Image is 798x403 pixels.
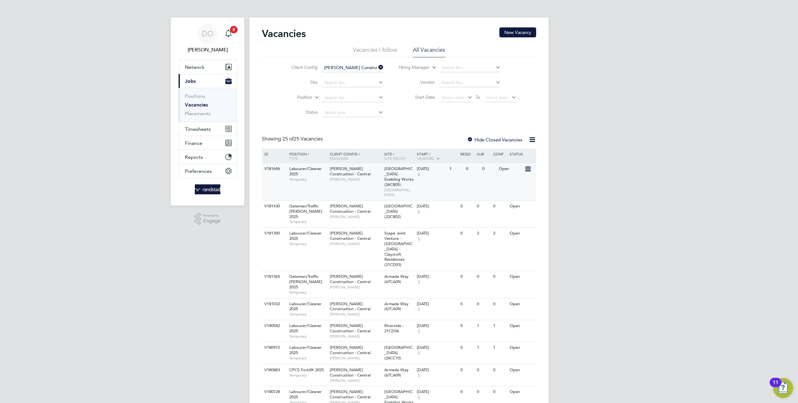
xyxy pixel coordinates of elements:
span: 5 [417,306,421,312]
span: [PERSON_NAME] Construction - Central [330,345,371,355]
img: randstad-logo-retina.png [195,184,221,194]
label: Hide Closed Vacancies [467,137,522,143]
span: Scape Joint Venture - [GEOGRAPHIC_DATA] - Claycroft Residences (21CD03) [384,230,413,267]
span: [GEOGRAPHIC_DATA] [384,187,414,197]
div: Open [508,342,535,353]
input: Search for... [439,64,501,72]
div: Open [508,320,535,332]
div: 0 [492,386,508,398]
span: Labourer/Cleaner 2025 [289,389,322,400]
span: Powered by [203,213,221,218]
span: [PERSON_NAME] Construction - Central [330,301,371,312]
span: [PERSON_NAME] Construction - Central [330,274,371,284]
span: Site Group [384,156,406,161]
div: Open [508,228,535,239]
span: Temporary [289,219,327,224]
div: Site / [383,149,416,164]
span: 6 [417,395,421,400]
span: To [474,93,482,101]
span: Timesheets [185,126,211,132]
div: Start / [415,149,459,164]
span: Gateman/Traffic [PERSON_NAME] 2025 [289,274,322,290]
div: 1 [475,342,492,353]
div: [DATE] [417,345,457,350]
button: Finance [179,136,237,150]
span: [PERSON_NAME] [330,356,381,361]
span: CPCS Forklift 2025 [289,367,324,372]
div: 11 [773,382,778,391]
div: [DATE] [417,389,457,395]
label: Start Date [399,94,435,100]
div: Open [508,364,535,376]
div: Position / [285,149,328,164]
span: Gateman/Traffic [PERSON_NAME] 2025 [289,203,322,219]
div: 0 [475,364,492,376]
label: Hiring Manager [394,64,430,71]
div: Reqd [459,149,475,159]
span: [PERSON_NAME] Construction - Central [330,367,371,378]
button: Timesheets [179,122,237,136]
span: Select date [485,95,508,100]
div: 0 [464,163,481,175]
span: 6 [417,172,421,177]
span: [GEOGRAPHIC_DATA] (22CB02) [384,203,413,219]
div: Status [508,149,535,159]
span: 5 [417,373,421,378]
span: 2 [230,26,238,33]
span: Labourer/Cleaner 2025 [289,166,322,177]
div: 2 [475,228,492,239]
span: [PERSON_NAME] [330,378,381,383]
div: V180883 [263,364,285,376]
span: Temporary [289,373,327,378]
div: V181365 [263,271,285,282]
div: Open [508,201,535,212]
span: [PERSON_NAME] Construction - Central [330,323,371,334]
input: Select one [322,108,383,117]
span: 6 [417,209,421,214]
span: Armada Way (67CA09) [384,301,409,312]
label: Site [282,79,318,85]
button: Network [179,60,237,74]
div: V180728 [263,386,285,398]
a: Vacancies [185,102,208,108]
span: Temporary [289,356,327,361]
span: [GEOGRAPHIC_DATA] (26CC10) [384,345,413,361]
span: Jobs [185,78,196,84]
span: Labourer/Cleaner 2025 [289,230,322,241]
span: [PERSON_NAME] [330,214,381,219]
div: V181696 [263,163,285,175]
li: Vacancies I follow [353,46,397,57]
button: Open Resource Center, 11 new notifications [773,378,793,398]
span: Finance [185,140,202,146]
span: DO [202,30,214,38]
span: Armada Way (67CA09) [384,367,409,378]
div: 1 [492,320,508,332]
div: V180972 [263,342,285,353]
div: 0 [492,201,508,212]
div: 0 [475,271,492,282]
div: Open [508,386,535,398]
div: [DATE] [417,367,457,373]
a: Placements [185,111,211,116]
div: 0 [459,342,475,353]
span: Manager [330,156,348,161]
div: 1 [492,342,508,353]
button: Preferences [179,164,237,178]
button: Jobs [179,74,237,88]
span: Daniela Opran [178,46,237,54]
span: Temporary [289,312,327,317]
div: 2 [492,228,508,239]
div: [DATE] [417,166,446,172]
div: 0 [459,386,475,398]
div: 0 [481,163,497,175]
span: [PERSON_NAME] [330,285,381,290]
div: 1 [448,163,464,175]
span: Reports [185,154,203,160]
div: 0 [492,364,508,376]
button: New Vacancy [499,27,536,37]
span: 5 [417,350,421,356]
span: Preferences [185,168,212,174]
div: [DATE] [417,231,457,236]
div: [DATE] [417,323,457,329]
div: V181300 [263,228,285,239]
